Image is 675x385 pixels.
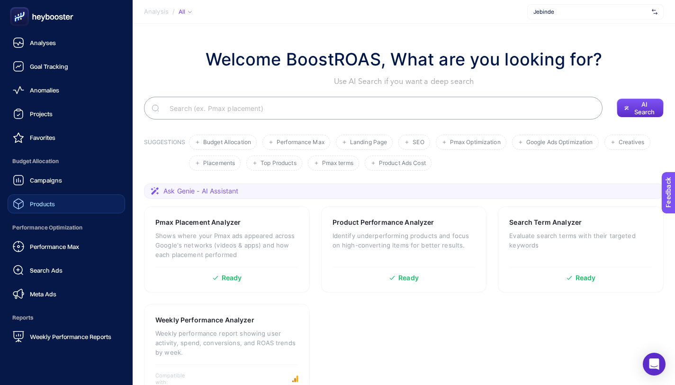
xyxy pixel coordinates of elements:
[498,206,664,293] a: Search Term AnalyzerEvaluate search terms with their targeted keywordsReady
[203,160,235,167] span: Placements
[526,139,593,146] span: Google Ads Optimization
[8,261,125,280] a: Search Ads
[8,152,125,171] span: Budget Allocation
[350,139,387,146] span: Landing Page
[8,128,125,147] a: Favorites
[643,353,666,376] div: Open Intercom Messenger
[321,206,487,293] a: Product Performance AnalyzerIdentify underperforming products and focus on high-converting items ...
[619,139,645,146] span: Creatives
[379,160,426,167] span: Product Ads Cost
[8,81,125,100] a: Anomalies
[261,160,296,167] span: Top Products
[617,99,664,118] button: AI Search
[633,101,656,116] span: AI Search
[8,218,125,237] span: Performance Optimization
[172,8,175,15] span: /
[144,206,310,293] a: Pmax Placement AnalyzerShows where your Pmax ads appeared across Google's networks (videos & apps...
[8,194,125,213] a: Products
[30,290,56,298] span: Meta Ads
[163,186,238,196] span: Ask Genie - AI Assistant
[162,95,595,121] input: Search
[179,8,192,16] div: All
[8,33,125,52] a: Analyses
[413,139,424,146] span: SEO
[8,284,125,303] a: Meta Ads
[277,139,324,146] span: Performance Max
[30,266,63,274] span: Search Ads
[509,218,582,227] h3: Search Term Analyzer
[6,3,36,10] span: Feedback
[206,46,603,72] h1: Welcome BoostROAS, What are you looking for?
[222,275,242,281] span: Ready
[450,139,501,146] span: Pmax Optimization
[155,218,241,227] h3: Pmax Placement Analyzer
[333,218,434,227] h3: Product Performance Analyzer
[8,57,125,76] a: Goal Tracking
[155,315,254,325] h3: Weekly Performance Analyzer
[509,231,652,250] p: Evaluate search terms with their targeted keywords
[8,308,125,327] span: Reports
[652,7,657,17] img: svg%3e
[8,171,125,190] a: Campaigns
[155,231,298,259] p: Shows where your Pmax ads appeared across Google's networks (videos & apps) and how each placemen...
[322,160,353,167] span: Pmax terms
[8,104,125,123] a: Projects
[333,231,476,250] p: Identify underperforming products and focus on high-converting items for better results.
[30,200,55,208] span: Products
[398,275,419,281] span: Ready
[155,329,298,357] p: Weekly performance report showing user activity, spend, conversions, and ROAS trends by week.
[30,110,53,118] span: Projects
[30,333,111,340] span: Weekly Performance Reports
[144,8,169,16] span: Analysis
[533,8,648,16] span: Jebinde
[30,134,55,141] span: Favorites
[30,243,79,250] span: Performance Max
[203,139,251,146] span: Budget Allocation
[144,138,185,171] h3: SUGGESTIONS
[30,176,62,184] span: Campaigns
[30,39,56,46] span: Analyses
[30,63,68,70] span: Goal Tracking
[576,275,596,281] span: Ready
[8,327,125,346] a: Weekly Performance Reports
[30,86,59,94] span: Anomalies
[206,76,603,87] p: Use AI Search if you want a deep search
[8,237,125,256] a: Performance Max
